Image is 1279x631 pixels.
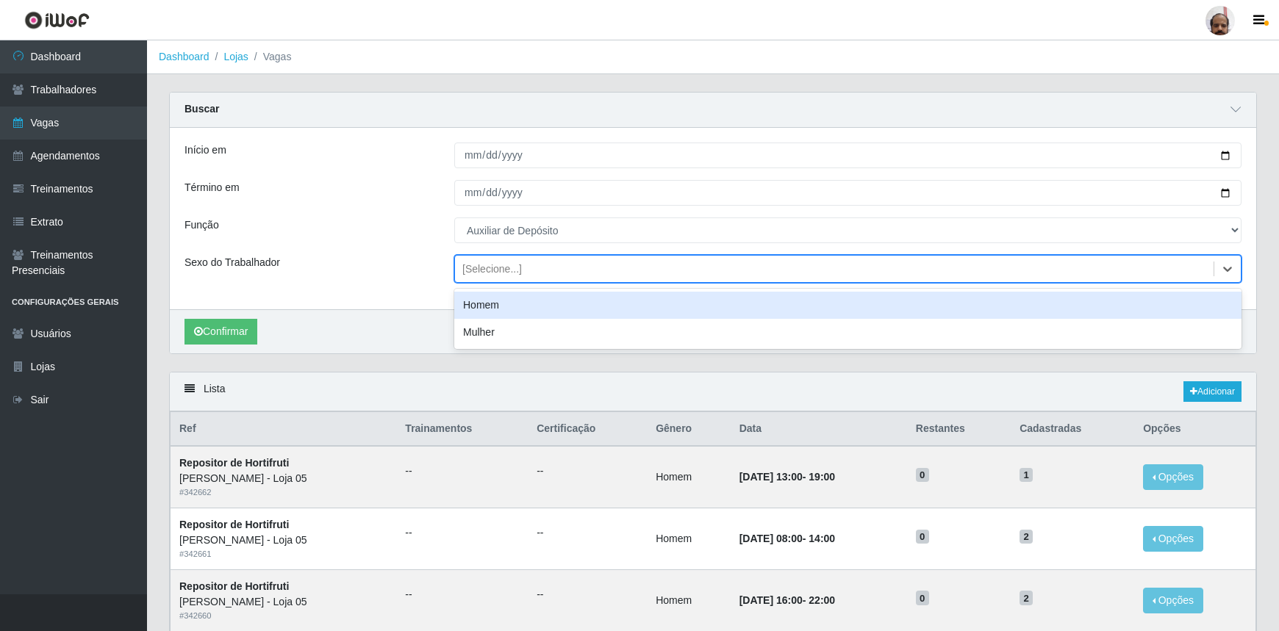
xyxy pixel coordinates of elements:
span: 0 [916,530,929,544]
th: Gênero [647,412,731,447]
span: 0 [916,591,929,605]
li: Vagas [248,49,292,65]
ul: -- [405,464,519,479]
div: # 342662 [179,486,387,499]
input: 00/00/0000 [454,143,1242,168]
img: CoreUI Logo [24,11,90,29]
time: 19:00 [809,471,835,483]
ul: -- [537,587,638,602]
th: Restantes [907,412,1011,447]
div: Mulher [454,319,1242,346]
th: Cadastradas [1011,412,1134,447]
ul: -- [405,587,519,602]
time: 14:00 [809,533,835,544]
strong: - [739,594,835,606]
strong: Repositor de Hortifruti [179,580,289,592]
time: [DATE] 16:00 [739,594,803,606]
button: Opções [1143,464,1203,490]
th: Ref [171,412,397,447]
time: [DATE] 08:00 [739,533,803,544]
strong: - [739,471,835,483]
div: [PERSON_NAME] - Loja 05 [179,533,387,548]
strong: Buscar [184,103,219,115]
a: Dashboard [159,51,209,62]
button: Confirmar [184,319,257,345]
th: Trainamentos [396,412,528,447]
strong: Repositor de Hortifruti [179,457,289,469]
td: Homem [647,569,731,631]
th: Certificação [528,412,647,447]
th: Opções [1134,412,1255,447]
div: [PERSON_NAME] - Loja 05 [179,594,387,610]
ul: -- [537,525,638,541]
label: Sexo do Trabalhador [184,255,280,270]
span: 1 [1020,468,1033,483]
strong: - [739,533,835,544]
div: Homem [454,292,1242,319]
button: Opções [1143,526,1203,552]
label: Função [184,217,219,233]
ul: -- [537,464,638,479]
td: Homem [647,446,731,508]
div: # 342661 [179,548,387,560]
nav: breadcrumb [147,40,1279,74]
time: 22:00 [809,594,835,606]
label: Início em [184,143,226,158]
span: 2 [1020,591,1033,605]
strong: Repositor de Hortifruti [179,519,289,530]
time: [DATE] 13:00 [739,471,803,483]
th: Data [731,412,907,447]
td: Homem [647,508,731,570]
input: 00/00/0000 [454,180,1242,206]
label: Término em [184,180,240,195]
button: Opções [1143,588,1203,613]
span: 0 [916,468,929,483]
div: Lista [170,372,1256,411]
div: [PERSON_NAME] - Loja 05 [179,471,387,486]
div: # 342660 [179,610,387,622]
div: [Selecione...] [462,262,522,277]
span: 2 [1020,530,1033,544]
a: Lojas [223,51,248,62]
ul: -- [405,525,519,541]
a: Adicionar [1183,381,1242,402]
